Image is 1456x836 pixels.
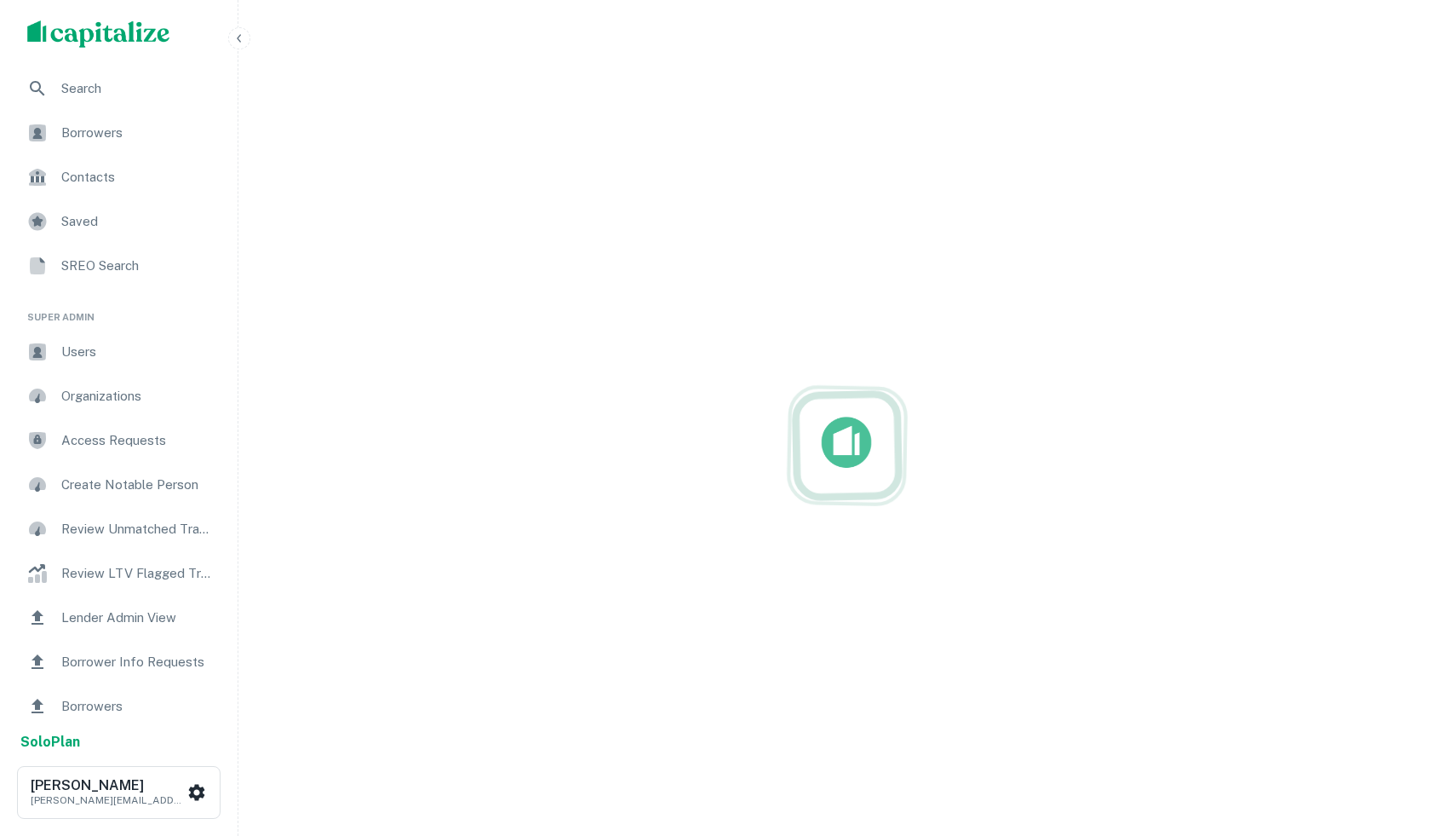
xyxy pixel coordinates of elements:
[14,245,224,286] a: SREO Search
[14,464,224,505] a: Create Notable Person
[61,78,214,99] span: Search
[61,608,214,628] span: Lender Admin View
[61,211,214,232] span: Saved
[14,68,224,109] a: Search
[20,734,80,750] strong: Solo Plan
[61,475,214,495] span: Create Notable Person
[14,597,224,638] a: Lender Admin View
[61,563,214,584] span: Review LTV Flagged Transactions
[14,376,224,417] a: Organizations
[61,123,214,143] span: Borrowers
[14,157,224,198] a: Contacts
[14,509,224,550] a: Review Unmatched Transactions
[61,342,214,362] span: Users
[20,732,80,752] a: SoloPlan
[14,290,224,332] li: Super Admin
[31,779,184,793] h6: [PERSON_NAME]
[14,332,224,372] a: Users
[61,386,214,406] span: Organizations
[61,167,214,187] span: Contacts
[14,642,224,683] a: Borrower Info Requests
[14,112,224,153] a: Borrowers
[27,20,170,48] img: capitalize-logo.png
[31,793,184,808] p: [PERSON_NAME][EMAIL_ADDRESS][PERSON_NAME][DOMAIN_NAME]
[14,553,224,594] a: Review LTV Flagged Transactions
[1371,700,1456,781] iframe: Chat Widget
[61,519,214,539] span: Review Unmatched Transactions
[14,420,224,461] a: Access Requests
[14,201,224,242] a: Saved
[61,696,214,717] span: Borrowers
[61,430,214,451] span: Access Requests
[17,766,221,819] button: [PERSON_NAME][PERSON_NAME][EMAIL_ADDRESS][PERSON_NAME][DOMAIN_NAME]
[61,652,214,672] span: Borrower Info Requests
[61,256,214,276] span: SREO Search
[14,686,224,727] a: Borrowers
